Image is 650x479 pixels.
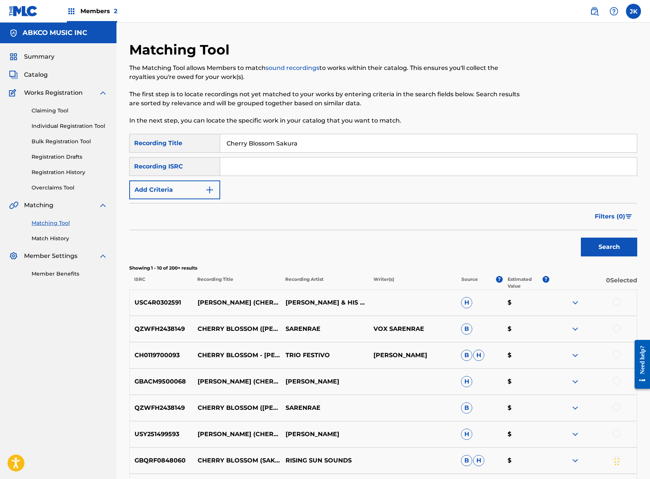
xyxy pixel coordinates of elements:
[193,456,281,465] p: CHERRY BLOSSOM (SAKURA)
[461,297,472,308] span: H
[32,219,107,227] a: Matching Tool
[461,323,472,335] span: B
[193,377,281,386] p: [PERSON_NAME] (CHERRY BLOSSOM)
[571,430,580,439] img: expand
[503,298,549,307] p: $
[461,376,472,387] span: H
[130,403,193,412] p: QZWFH2438149
[549,276,637,290] p: 0 Selected
[130,430,193,439] p: USY251499593
[193,351,281,360] p: CHERRY BLOSSOM - [PERSON_NAME]
[80,7,117,15] span: Members
[32,184,107,192] a: Overclaims Tool
[571,351,580,360] img: expand
[461,276,478,290] p: Source
[595,212,625,221] span: Filters ( 0 )
[32,235,107,243] a: Match History
[32,153,107,161] a: Registration Drafts
[24,70,48,79] span: Catalog
[98,201,107,210] img: expand
[9,70,18,79] img: Catalog
[23,29,87,37] h5: ABKCO MUSIC INC
[32,107,107,115] a: Claiming Tool
[24,88,83,97] span: Works Registration
[368,324,456,333] p: VOX SARENRAE
[280,298,368,307] p: [PERSON_NAME] & HIS LATIN JAZZ ALL-STARS
[9,6,38,17] img: MLC Logo
[473,350,484,361] span: H
[129,64,520,82] p: The Matching Tool allows Members to match to works within their catalog. This ensures you'll coll...
[280,324,368,333] p: SARENRAE
[626,4,641,19] div: User Menu
[496,276,503,283] span: ?
[9,70,48,79] a: CatalogCatalog
[130,351,193,360] p: CH0119700093
[32,122,107,130] a: Individual Registration Tool
[629,333,650,396] iframe: Resource Center
[67,7,76,16] img: Top Rightsholders
[129,116,520,125] p: In the next step, you can locate the specific work in your catalog that you want to match.
[205,185,214,194] img: 9d2ae6d4665cec9f34b9.svg
[508,276,542,290] p: Estimated Value
[503,430,549,439] p: $
[130,377,193,386] p: GBACM9500068
[24,252,77,261] span: Member Settings
[9,201,18,210] img: Matching
[571,456,580,465] img: expand
[129,265,637,271] p: Showing 1 - 10 of 200+ results
[503,324,549,333] p: $
[129,41,233,58] h2: Matching Tool
[606,4,621,19] div: Help
[473,455,484,466] span: H
[587,4,602,19] a: Public Search
[193,403,281,412] p: CHERRY BLOSSOM ([PERSON_NAME])
[612,443,650,479] iframe: Chat Widget
[609,7,618,16] img: help
[114,8,117,15] span: 2
[129,90,520,108] p: The first step is to locate recordings not yet matched to your works by entering criteria in the ...
[9,88,19,97] img: Works Registration
[571,403,580,412] img: expand
[503,456,549,465] p: $
[129,180,220,199] button: Add Criteria
[24,201,53,210] span: Matching
[368,276,456,290] p: Writer(s)
[98,88,107,97] img: expand
[32,138,107,146] a: Bulk Registration Tool
[280,351,368,360] p: TRIO FESTIVO
[461,350,472,361] span: B
[503,403,549,412] p: $
[193,324,281,333] p: CHERRY BLOSSOM ([PERSON_NAME])
[192,276,280,290] p: Recording Title
[280,456,368,465] p: RISING SUN SOUNDS
[130,324,193,333] p: QZWFH2438149
[32,270,107,278] a: Member Benefits
[543,276,549,283] span: ?
[571,298,580,307] img: expand
[461,429,472,440] span: H
[266,64,319,71] a: sound recordings
[9,52,54,61] a: SummarySummary
[9,252,18,261] img: Member Settings
[615,450,619,473] div: Drag
[590,207,637,226] button: Filters (0)
[280,403,368,412] p: SARENRAE
[280,276,368,290] p: Recording Artist
[368,351,456,360] p: [PERSON_NAME]
[626,214,632,219] img: filter
[461,402,472,414] span: B
[193,430,281,439] p: [PERSON_NAME] (CHERRY BLOSSOM)
[129,276,192,290] p: ISRC
[32,168,107,176] a: Registration History
[24,52,54,61] span: Summary
[571,377,580,386] img: expand
[9,29,18,38] img: Accounts
[9,52,18,61] img: Summary
[503,377,549,386] p: $
[193,298,281,307] p: [PERSON_NAME] (CHERRY BLOSSOM)
[130,456,193,465] p: GBQRF0848060
[461,455,472,466] span: B
[129,134,637,260] form: Search Form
